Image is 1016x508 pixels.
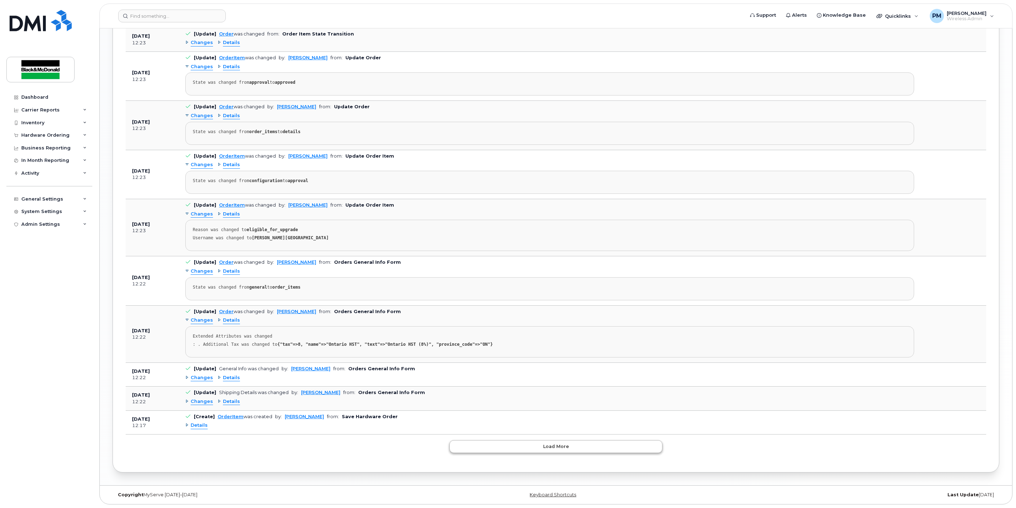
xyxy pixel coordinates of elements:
b: [DATE] [132,328,150,333]
span: by: [282,366,288,371]
span: by: [267,260,274,265]
b: [DATE] [132,33,150,39]
b: [Update] [194,153,216,159]
strong: approval [249,80,270,85]
b: [Update] [194,104,216,109]
a: Alerts [781,8,812,22]
span: Changes [191,375,213,381]
span: by: [275,414,282,419]
span: Changes [191,268,213,275]
div: State was changed from to [193,80,907,85]
span: Changes [191,39,213,46]
div: 12:22 [132,334,173,340]
div: Extended Attributes was changed [193,334,907,339]
span: by: [267,104,274,109]
div: 12:17 [132,422,173,429]
a: OrderItem [218,414,244,419]
span: by: [279,202,285,208]
button: Load more [449,440,662,453]
div: was changed [219,153,276,159]
span: by: [279,55,285,60]
div: was changed [219,309,264,314]
b: [DATE] [132,392,150,398]
span: Changes [191,317,213,324]
b: Orders General Info Form [358,390,425,395]
span: Details [223,113,240,119]
span: Details [223,398,240,405]
span: [PERSON_NAME] [947,10,987,16]
div: 12:22 [132,281,173,287]
span: from: [333,366,345,371]
span: Quicklinks [885,13,911,19]
span: Details [191,422,208,429]
div: : . Additional Tax was changed to [193,342,907,347]
span: Wireless Admin [947,16,987,22]
b: [DATE] [132,275,150,280]
div: was changed [219,55,276,60]
strong: general [249,285,267,290]
div: MyServe [DATE]–[DATE] [113,492,408,498]
div: 12:23 [132,228,173,234]
b: [Update] [194,366,216,371]
strong: approval [288,178,308,183]
span: by: [267,309,274,314]
b: Update Order Item [345,153,394,159]
span: from: [331,153,343,159]
span: from: [327,414,339,419]
div: [DATE] [704,492,999,498]
span: Details [223,317,240,324]
a: [PERSON_NAME] [291,366,331,371]
span: Changes [191,211,213,218]
strong: {"tax"=>8, "name"=>"Ontario HST", "text"=>"Ontario HST (8%)", "province_code"=>"ON"} [277,342,493,347]
div: was changed [219,31,264,37]
span: by: [291,390,298,395]
div: Reason was changed to [193,227,907,233]
div: 12:22 [132,399,173,405]
strong: details [283,129,301,134]
strong: order_items [249,129,277,134]
div: State was changed from to [193,129,907,135]
b: [DATE] [132,222,150,227]
div: 12:23 [132,76,173,83]
input: Find something... [118,10,226,22]
div: 12:22 [132,375,173,381]
span: Knowledge Base [823,12,866,19]
div: 12:23 [132,40,173,46]
span: Load more [543,443,569,450]
span: Details [223,211,240,218]
div: Username was changed to [193,235,907,241]
b: Orders General Info Form [334,309,401,314]
b: Orders General Info Form [348,366,415,371]
strong: [PERSON_NAME][GEOGRAPHIC_DATA] [252,235,329,240]
span: Details [223,268,240,275]
b: Save Hardware Order [342,414,398,419]
b: Order Item State Transition [282,31,354,37]
a: Keyboard Shortcuts [530,492,576,497]
span: Details [223,375,240,381]
a: [PERSON_NAME] [288,202,328,208]
span: from: [331,55,343,60]
span: from: [331,202,343,208]
div: was changed [219,104,264,109]
strong: Last Update [947,492,979,497]
span: PM [932,12,941,20]
strong: configuration [249,178,283,183]
a: Order [219,309,234,314]
a: Support [745,8,781,22]
a: OrderItem [219,55,245,60]
div: was changed [219,260,264,265]
span: Changes [191,113,213,119]
span: from: [319,309,331,314]
span: from: [343,390,355,395]
b: [DATE] [132,168,150,174]
span: Details [223,64,240,70]
strong: order_items [272,285,300,290]
span: Changes [191,64,213,70]
span: Changes [191,162,213,168]
div: State was changed from to [193,285,907,290]
a: [PERSON_NAME] [285,414,324,419]
strong: eligible_for_upgrade [247,227,298,232]
b: [Update] [194,390,216,395]
strong: Copyright [118,492,143,497]
strong: approved [275,80,295,85]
